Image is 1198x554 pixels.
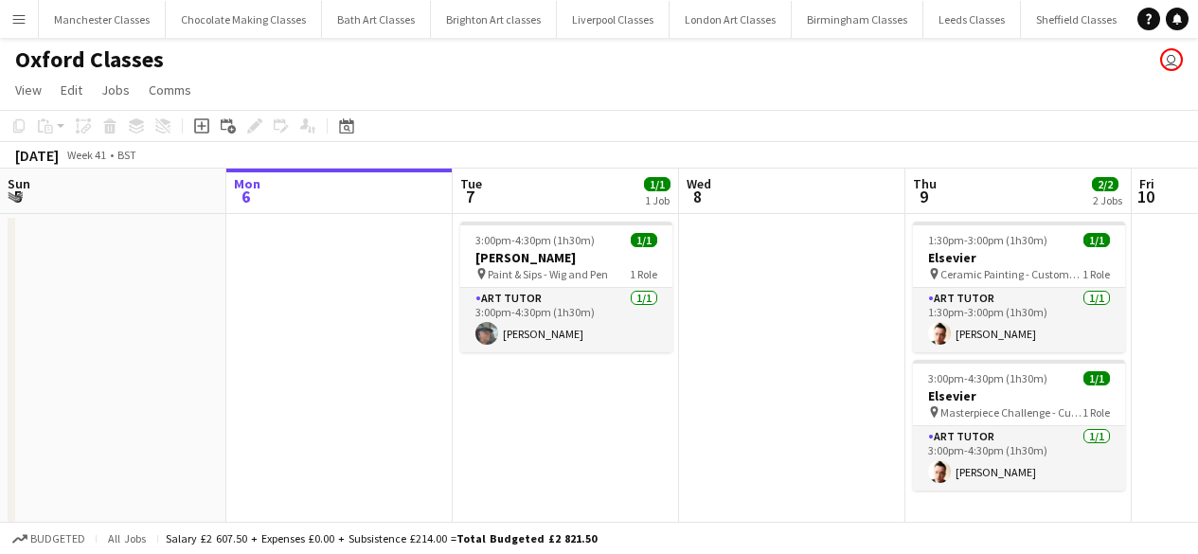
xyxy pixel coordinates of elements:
span: Wed [687,175,711,192]
span: 9 [910,186,937,207]
span: 1/1 [1083,371,1110,385]
app-card-role: Art Tutor1/13:00pm-4:30pm (1h30m)[PERSON_NAME] [460,288,672,352]
div: [DATE] [15,146,59,165]
button: Leeds Classes [923,1,1021,38]
h3: Elsevier [913,249,1125,266]
div: Salary £2 607.50 + Expenses £0.00 + Subsistence £214.00 = [166,531,597,545]
a: Jobs [94,78,137,102]
span: 6 [231,186,260,207]
span: Fri [1139,175,1154,192]
span: Edit [61,81,82,98]
span: 8 [684,186,711,207]
app-job-card: 3:00pm-4:30pm (1h30m)1/1[PERSON_NAME] Paint & Sips - Wig and Pen1 RoleArt Tutor1/13:00pm-4:30pm (... [460,222,672,352]
div: 2 Jobs [1093,193,1122,207]
span: 7 [457,186,482,207]
button: Bath Art Classes [322,1,431,38]
button: London Art Classes [670,1,792,38]
span: 3:00pm-4:30pm (1h30m) [928,371,1047,385]
div: BST [117,148,136,162]
h3: Elsevier [913,387,1125,404]
button: Brighton Art classes [431,1,557,38]
span: 1/1 [631,233,657,247]
app-job-card: 1:30pm-3:00pm (1h30m)1/1Elsevier Ceramic Painting - Customer Venue1 RoleArt Tutor1/11:30pm-3:00pm... [913,222,1125,352]
button: Manchester Classes [39,1,166,38]
button: Chocolate Making Classes [166,1,322,38]
span: Tue [460,175,482,192]
span: 10 [1136,186,1154,207]
span: 5 [5,186,30,207]
span: 1:30pm-3:00pm (1h30m) [928,233,1047,247]
h1: Oxford Classes [15,45,164,74]
span: Budgeted [30,532,85,545]
span: 1 Role [1082,267,1110,281]
span: 1 Role [1082,405,1110,420]
button: Budgeted [9,528,88,549]
app-job-card: 3:00pm-4:30pm (1h30m)1/1Elsevier Masterpiece Challenge - Customer Venue1 RoleArt Tutor1/13:00pm-4... [913,360,1125,491]
span: Comms [149,81,191,98]
a: View [8,78,49,102]
span: 2/2 [1092,177,1118,191]
span: Week 41 [63,148,110,162]
button: Sheffield Classes [1021,1,1133,38]
span: Sun [8,175,30,192]
span: Paint & Sips - Wig and Pen [488,267,608,281]
span: All jobs [104,531,150,545]
span: 3:00pm-4:30pm (1h30m) [475,233,595,247]
span: View [15,81,42,98]
button: Liverpool Classes [557,1,670,38]
app-card-role: Art Tutor1/11:30pm-3:00pm (1h30m)[PERSON_NAME] [913,288,1125,352]
span: Ceramic Painting - Customer Venue [940,267,1082,281]
span: Total Budgeted £2 821.50 [456,531,597,545]
span: 1/1 [1083,233,1110,247]
span: Masterpiece Challenge - Customer Venue [940,405,1082,420]
a: Comms [141,78,199,102]
span: 1 Role [630,267,657,281]
h3: [PERSON_NAME] [460,249,672,266]
a: Edit [53,78,90,102]
app-user-avatar: VOSH Limited [1160,48,1183,71]
span: 1/1 [644,177,671,191]
app-card-role: Art Tutor1/13:00pm-4:30pm (1h30m)[PERSON_NAME] [913,426,1125,491]
button: Birmingham Classes [792,1,923,38]
div: 1 Job [645,193,670,207]
span: Thu [913,175,937,192]
span: Mon [234,175,260,192]
span: Jobs [101,81,130,98]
